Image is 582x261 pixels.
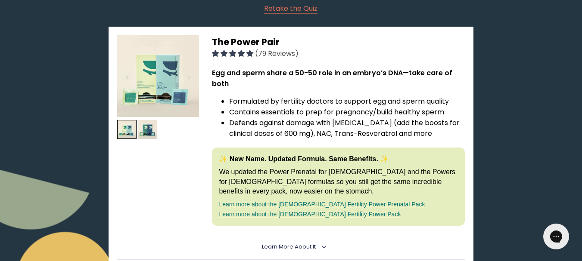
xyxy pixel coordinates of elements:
span: Retake the Quiz [264,3,317,13]
iframe: Gorgias live chat messenger [539,221,573,252]
img: thumbnail image [117,35,199,117]
span: Learn More About it [262,243,316,250]
li: Contains essentials to prep for pregnancy/build healthy sperm [229,107,464,117]
i: < [318,245,326,249]
span: 4.92 stars [212,49,255,58]
summary: Learn More About it < [262,243,320,251]
img: thumbnail image [138,120,158,139]
li: Defends against damage with [MEDICAL_DATA] (add the boosts for clinical doses of 600 mg), NAC, Tr... [229,117,464,139]
span: The Power Pair [212,36,280,48]
a: Learn more about the [DEMOGRAPHIC_DATA] Fertility Power Prenatal Pack [219,201,425,208]
li: Formulated by fertility doctors to support egg and sperm quality [229,96,464,107]
span: (79 Reviews) [255,49,299,58]
a: Learn more about the [DEMOGRAPHIC_DATA] Fertility Power Pack [219,211,401,218]
a: Retake the Quiz [264,3,317,14]
strong: ✨ New Name. Updated Formula. Same Benefits. ✨ [219,155,389,163]
strong: Egg and sperm share a 50-50 role in an embryo’s DNA—take care of both [212,68,452,89]
p: We updated the Power Prenatal for [DEMOGRAPHIC_DATA] and the Powers for [DEMOGRAPHIC_DATA] formul... [219,167,458,196]
img: thumbnail image [117,120,137,139]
